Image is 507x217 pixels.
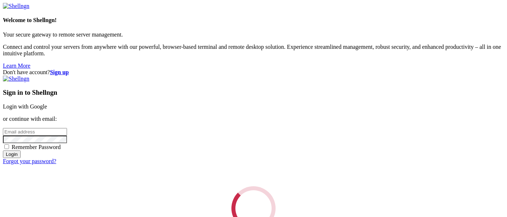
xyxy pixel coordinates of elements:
[3,150,21,158] input: Login
[3,116,504,122] p: or continue with email:
[3,3,29,9] img: Shellngn
[3,158,56,164] a: Forgot your password?
[3,31,504,38] p: Your secure gateway to remote server management.
[3,17,504,24] h4: Welcome to Shellngn!
[3,44,504,57] p: Connect and control your servers from anywhere with our powerful, browser-based terminal and remo...
[3,89,504,97] h3: Sign in to Shellngn
[4,144,9,149] input: Remember Password
[3,63,30,69] a: Learn More
[12,144,61,150] span: Remember Password
[50,69,69,75] a: Sign up
[3,69,504,76] div: Don't have account?
[3,76,29,82] img: Shellngn
[3,103,47,110] a: Login with Google
[3,128,67,136] input: Email address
